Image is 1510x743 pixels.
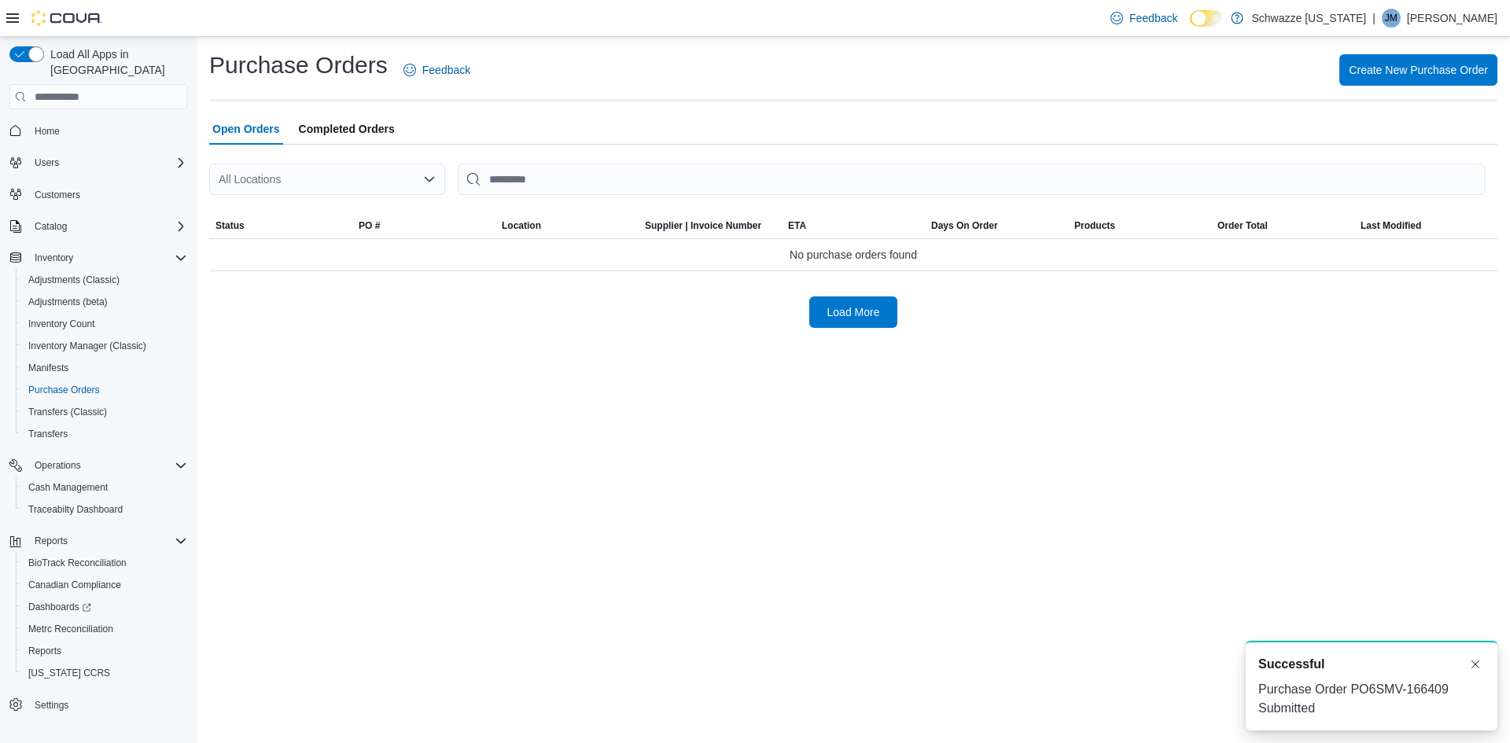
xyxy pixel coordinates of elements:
button: Inventory Count [16,313,193,335]
button: Purchase Orders [16,379,193,401]
span: Inventory [28,248,187,267]
button: Operations [28,456,87,475]
button: Catalog [28,217,73,236]
a: Customers [28,186,87,204]
span: PO # [359,219,380,232]
input: This is a search bar. After typing your query, hit enter to filter the results lower in the page. [458,164,1485,195]
a: Feedback [397,54,477,86]
span: Home [28,120,187,140]
span: Inventory Count [22,314,187,333]
span: Cash Management [22,478,187,497]
span: Open Orders [212,113,280,145]
button: Days On Order [925,213,1068,238]
div: Purchase Order PO6SMV-166409 Submitted [1258,680,1485,718]
a: Feedback [1104,2,1184,34]
p: [PERSON_NAME] [1407,9,1497,28]
button: Operations [3,454,193,476]
div: Jade Munson [1382,9,1401,28]
button: Transfers [16,423,193,445]
button: Catalog [3,215,193,237]
span: No purchase orders found [790,245,917,264]
span: Status [215,219,245,232]
button: Products [1068,213,1211,238]
button: Customers [3,183,193,206]
span: Transfers (Classic) [22,403,187,421]
span: Completed Orders [299,113,395,145]
button: Adjustments (beta) [16,291,193,313]
span: Operations [28,456,187,475]
span: Transfers [22,425,187,443]
button: BioTrack Reconciliation [16,552,193,574]
a: BioTrack Reconciliation [22,554,133,572]
span: Settings [28,695,187,715]
span: Canadian Compliance [22,576,187,594]
button: Adjustments (Classic) [16,269,193,291]
span: Customers [35,189,80,201]
span: Reports [22,642,187,660]
span: Dark Mode [1190,27,1191,28]
a: Canadian Compliance [22,576,127,594]
span: Purchase Orders [22,381,187,399]
button: Location [495,213,639,238]
div: Location [502,219,541,232]
p: Schwazze [US_STATE] [1251,9,1366,28]
span: Reports [28,645,61,657]
button: Reports [3,530,193,552]
span: Transfers [28,428,68,440]
button: Create New Purchase Order [1339,54,1497,86]
button: Supplier | Invoice Number [639,213,782,238]
span: Adjustments (Classic) [28,274,120,286]
a: Transfers [22,425,74,443]
span: BioTrack Reconciliation [22,554,187,572]
span: Days On Order [931,219,998,232]
button: Reports [16,640,193,662]
span: Operations [35,459,81,472]
button: Manifests [16,357,193,379]
button: PO # [352,213,495,238]
button: Reports [28,532,74,550]
span: Metrc Reconciliation [22,620,187,638]
span: Traceabilty Dashboard [28,503,123,516]
span: Adjustments (Classic) [22,270,187,289]
button: Order Total [1211,213,1354,238]
button: Users [28,153,65,172]
a: Purchase Orders [22,381,106,399]
a: Adjustments (beta) [22,292,114,311]
span: Load More [827,304,880,320]
span: ETA [788,219,806,232]
button: [US_STATE] CCRS [16,662,193,684]
span: BioTrack Reconciliation [28,557,127,569]
a: Settings [28,696,75,715]
button: Metrc Reconciliation [16,618,193,640]
a: Inventory Manager (Classic) [22,337,153,355]
span: Last Modified [1361,219,1421,232]
a: Adjustments (Classic) [22,270,126,289]
span: Canadian Compliance [28,579,121,591]
button: Status [209,213,352,238]
h1: Purchase Orders [209,50,388,81]
span: Home [35,125,60,138]
input: Dark Mode [1190,10,1223,27]
img: Cova [31,10,102,26]
a: Dashboards [22,598,98,616]
span: Products [1074,219,1115,232]
span: Inventory [35,252,73,264]
span: Dashboards [22,598,187,616]
button: Users [3,152,193,174]
button: Load More [809,296,897,328]
span: Customers [28,185,187,204]
span: Users [28,153,187,172]
span: Washington CCRS [22,664,187,682]
span: Settings [35,699,68,712]
span: Traceabilty Dashboard [22,500,187,519]
span: Feedback [1129,10,1177,26]
span: Dashboards [28,601,91,613]
button: Cash Management [16,476,193,498]
span: Inventory Manager (Classic) [28,340,146,352]
span: Load All Apps in [GEOGRAPHIC_DATA] [44,46,187,78]
a: Traceabilty Dashboard [22,500,129,519]
span: JM [1385,9,1398,28]
span: Users [35,156,59,169]
button: Dismiss toast [1466,655,1485,674]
